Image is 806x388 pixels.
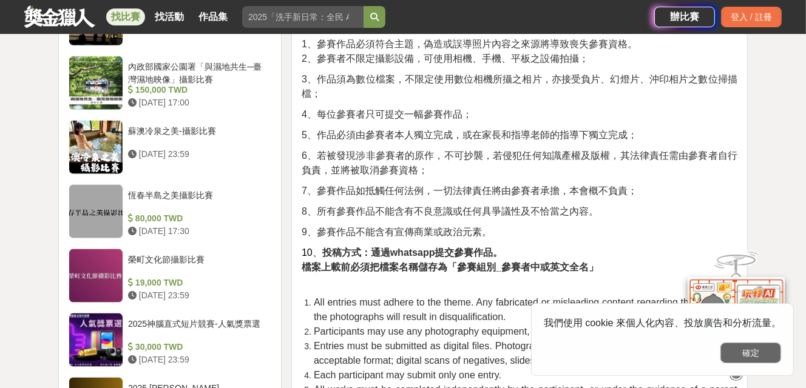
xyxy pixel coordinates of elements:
[106,8,145,25] a: 找比賽
[128,84,266,96] div: 150,000 TWD
[69,313,271,367] a: 2025神腦直式短片競賽-人氣獎票選 30,000 TWD [DATE] 23:59
[128,253,266,276] div: 榮町文化節攝影比賽
[314,297,737,322] span: All entries must adhere to the theme. Any fabricated or misleading content regarding the source o...
[69,249,271,303] a: 榮町文化節攝影比賽 19,000 TWD [DATE] 23:59
[128,212,266,225] div: 80,000 TWD
[302,206,317,216] span: 8、
[302,109,472,119] span: 4、每位參賽者只可提交一幅參賽作品；
[302,227,492,237] span: 9、參賽作品不能含有宣傳商業或政治元素。
[317,206,598,216] span: 所有參賽作品不能含有不良意識或任何具爭議性及不恰當之內容。
[317,39,637,49] span: 參賽作品必須符合主題，偽造或誤導照片內容之來源將導致喪失參賽資格。
[128,276,266,289] div: 19,000 TWD
[302,39,317,49] span: 1、
[302,186,637,196] span: 7、參賽作品如抵觸任何法例，一切法律責任將由參賽者承擔，本會概不負責；
[128,189,266,212] div: 恆春半島之美攝影比賽
[150,8,189,25] a: 找活動
[69,184,271,239] a: 恆春半島之美攝影比賽 80,000 TWD [DATE] 17:30
[654,7,715,27] a: 辦比賽
[242,6,364,28] input: 2025「洗手新日常：全民 ALL IN」洗手歌全台徵選
[69,56,271,110] a: 內政部國家公園署「與濕地共生─臺灣濕地映像」攝影比賽 150,000 TWD [DATE] 17:00
[720,343,781,363] button: 確定
[302,247,322,258] span: 10、
[322,247,503,258] strong: 投稿方式：通過whatsapp提交參賽作品。
[688,275,785,356] img: d2146d9a-e6f6-4337-9592-8cefde37ba6b.png
[128,125,266,148] div: 蘇澳冷泉之美-攝影比賽
[302,130,637,140] span: 5、作品必須由參賽者本人獨立完成，或在家長和指導老師的指導下獨立完成；
[128,353,266,366] div: [DATE] 23:59
[128,318,266,341] div: 2025神腦直式短片競賽-人氣獎票選
[721,7,782,27] div: 登入 / 註冊
[128,289,266,302] div: [DATE] 23:59
[544,318,781,328] span: 我們使用 cookie 來個人化內容、投放廣告和分析流量。
[128,96,266,109] div: [DATE] 17:00
[314,326,720,336] span: Participants may use any photography equipment, including cameras, smartphones, or tablets.
[302,150,737,175] span: 6、若被發現涉非參賽者的原作，不可抄襲，若侵犯任何知識產權及版權，其法律責任需由參賽者自行負責，並將被取消參賽資格；
[302,74,737,99] span: 3、作品須為數位檔案，不限定使用數位相機所攝之相片，亦接受負片、幻燈片、沖印相片之數位掃描檔；
[314,370,501,380] span: Each participant may submit only one entry.
[128,61,266,84] div: 內政部國家公園署「與濕地共生─臺灣濕地映像」攝影比賽
[128,148,266,161] div: [DATE] 23:59
[302,53,589,64] span: 2、參賽者不限定攝影設備，可使用相機、手機、平板之設備拍攝；
[128,341,266,353] div: 30,000 TWD
[314,341,737,366] span: Entries must be submitted as digital files. Photographs taken with digital cameras are not the on...
[69,120,271,175] a: 蘇澳冷泉之美-攝影比賽 [DATE] 23:59
[194,8,232,25] a: 作品集
[128,225,266,238] div: [DATE] 17:30
[302,262,598,272] strong: 檔案上載前必須把檔案名稱儲存為「參賽組別_參賽者中或英文全名」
